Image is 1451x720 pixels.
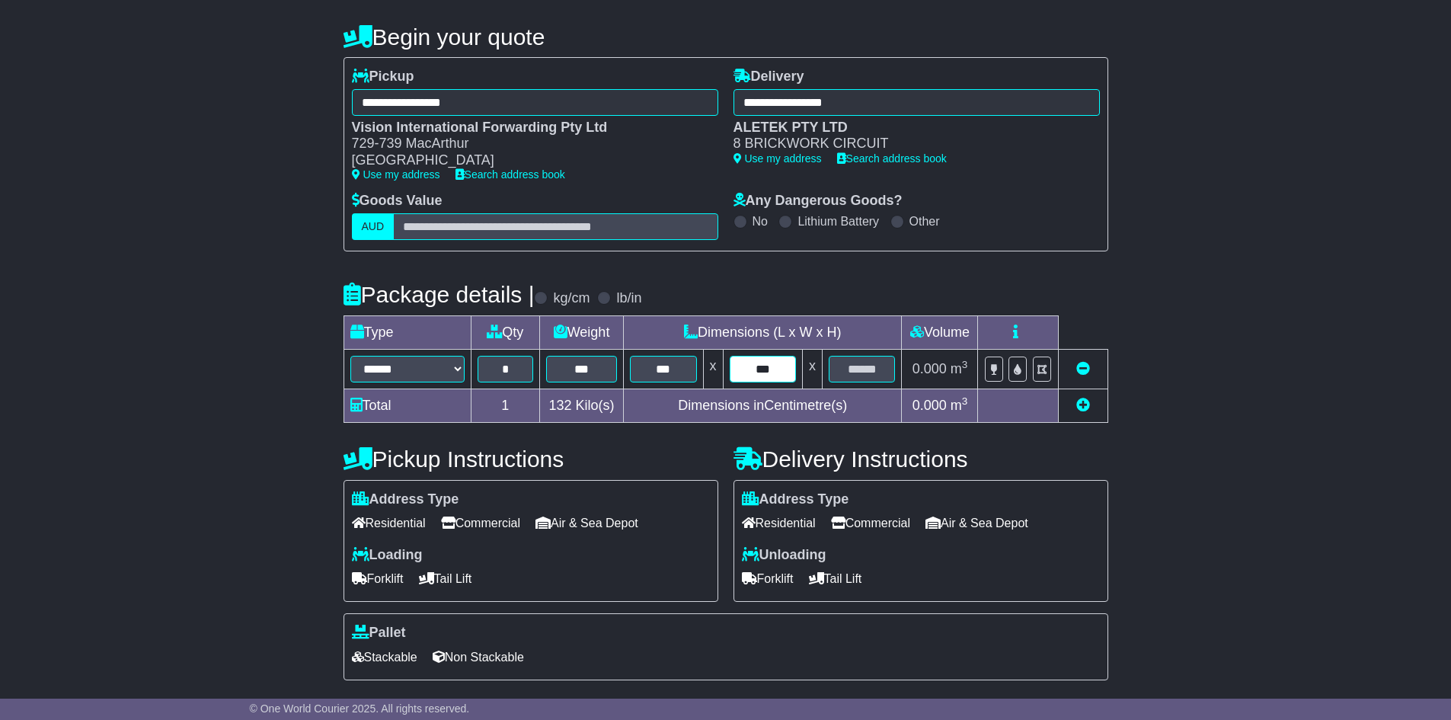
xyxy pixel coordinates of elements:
[535,511,638,535] span: Air & Sea Depot
[909,214,940,229] label: Other
[742,567,794,590] span: Forklift
[624,315,902,349] td: Dimensions (L x W x H)
[352,120,703,136] div: Vision International Forwarding Pty Ltd
[352,625,406,642] label: Pallet
[455,168,565,181] a: Search address book
[837,152,947,165] a: Search address book
[352,213,395,240] label: AUD
[1076,398,1090,413] a: Add new item
[809,567,862,590] span: Tail Lift
[471,315,540,349] td: Qty
[951,361,968,376] span: m
[352,645,417,669] span: Stackable
[471,389,540,422] td: 1
[733,136,1085,152] div: 8 BRICKWORK CIRCUIT
[352,567,404,590] span: Forklift
[912,398,947,413] span: 0.000
[912,361,947,376] span: 0.000
[624,389,902,422] td: Dimensions in Centimetre(s)
[419,567,472,590] span: Tail Lift
[549,398,572,413] span: 132
[733,69,804,85] label: Delivery
[344,315,471,349] td: Type
[352,511,426,535] span: Residential
[250,702,470,715] span: © One World Courier 2025. All rights reserved.
[344,24,1108,50] h4: Begin your quote
[802,349,822,389] td: x
[352,547,423,564] label: Loading
[962,359,968,370] sup: 3
[433,645,524,669] span: Non Stackable
[703,349,723,389] td: x
[733,120,1085,136] div: ALETEK PTY LTD
[441,511,520,535] span: Commercial
[925,511,1028,535] span: Air & Sea Depot
[1076,361,1090,376] a: Remove this item
[902,315,978,349] td: Volume
[352,152,703,169] div: [GEOGRAPHIC_DATA]
[540,315,624,349] td: Weight
[753,214,768,229] label: No
[742,511,816,535] span: Residential
[733,193,903,210] label: Any Dangerous Goods?
[352,491,459,508] label: Address Type
[962,395,968,407] sup: 3
[344,389,471,422] td: Total
[951,398,968,413] span: m
[352,168,440,181] a: Use my address
[344,282,535,307] h4: Package details |
[616,290,641,307] label: lb/in
[540,389,624,422] td: Kilo(s)
[733,446,1108,472] h4: Delivery Instructions
[742,547,826,564] label: Unloading
[344,446,718,472] h4: Pickup Instructions
[742,491,849,508] label: Address Type
[797,214,879,229] label: Lithium Battery
[733,152,822,165] a: Use my address
[352,136,703,152] div: 729-739 MacArthur
[831,511,910,535] span: Commercial
[352,193,443,210] label: Goods Value
[553,290,590,307] label: kg/cm
[352,69,414,85] label: Pickup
